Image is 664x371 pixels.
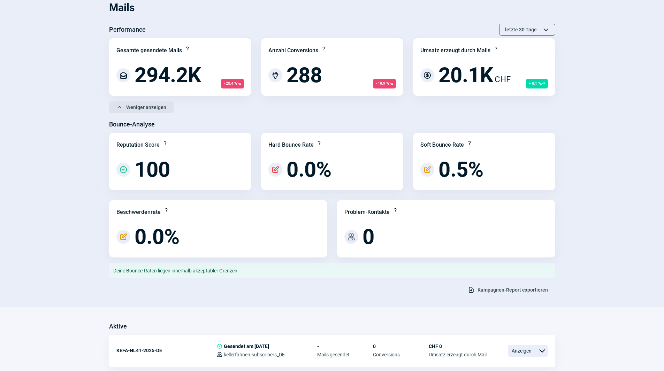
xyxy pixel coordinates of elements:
span: Mails gesendet [317,352,373,357]
span: - [317,343,373,349]
span: + 8.1 % [526,79,548,88]
h3: Performance [109,24,146,35]
span: 0.5% [438,159,483,180]
span: - 20.4 % [221,79,244,88]
span: 294.2K [135,65,201,86]
div: KEFA-NL41-2025-DE [116,343,217,357]
button: Kampagnen-Report exportieren [460,284,555,296]
span: letzte 30 Tage [505,24,537,35]
div: Deine Bounce-Raten liegen innerhalb akzeptabler Grenzen. [109,263,555,278]
span: Kampagnen-Report exportieren [478,284,548,295]
span: - 18.9 % [373,79,396,88]
div: Anzahl Conversions [268,46,318,55]
span: 0 [373,343,429,349]
span: Weniger anzeigen [126,102,166,113]
div: Hard Bounce Rate [268,141,314,149]
span: CHF [495,73,511,86]
button: Weniger anzeigen [109,101,174,113]
h3: Aktive [109,321,127,332]
span: 0.0% [287,159,331,180]
span: 0 [362,226,374,247]
span: Anzeigen [508,345,536,357]
span: Umsatz erzeugt durch Mail [429,352,487,357]
span: 288 [287,65,322,86]
h3: Bounce-Analyse [109,119,155,130]
div: Umsatz erzeugt durch Mails [420,46,490,55]
span: kellerfahnen-subscribers_DE [224,352,285,357]
span: Gesendet am [DATE] [224,343,269,349]
span: 0.0% [135,226,180,247]
div: Soft Bounce Rate [420,141,464,149]
span: 100 [135,159,170,180]
div: Beschwerdenrate [116,208,161,216]
div: Reputation Score [116,141,160,149]
span: CHF 0 [429,343,487,349]
div: Gesamte gesendete Mails [116,46,182,55]
span: Conversions [373,352,429,357]
span: 20.1K [438,65,493,86]
div: Problem-Kontakte [344,208,390,216]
